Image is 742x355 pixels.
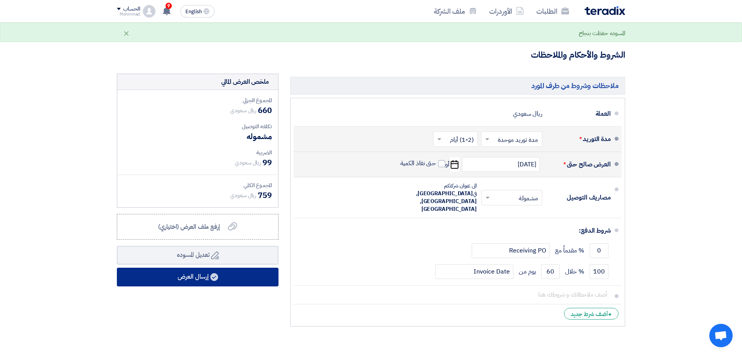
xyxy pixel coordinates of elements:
[579,29,625,38] div: المسوده حفظت بنجاح
[306,221,611,240] div: شروط الدفع:
[230,191,256,200] span: ريال سعودي
[290,77,625,94] h5: ملاحظات وشروط من طرف المورد
[548,155,611,174] div: العرض صالح حتى
[483,2,530,20] a: الأوردرات
[123,148,272,157] div: الضريبة
[117,12,140,16] div: Mohmmad
[300,287,611,302] input: أضف ملاحظاتك و شروطك هنا
[590,243,608,258] input: payment-term-1
[548,188,611,207] div: مصاريف التوصيل
[235,159,261,167] span: ريال سعودي
[608,310,612,319] span: +
[400,159,446,167] label: حتى نفاذ الكمية
[445,161,449,168] span: أو
[166,3,172,9] span: 9
[548,104,611,123] div: العملة
[143,5,155,18] img: profile_test.png
[185,9,202,14] span: English
[585,6,625,15] img: Teradix logo
[123,122,272,131] div: تكلفه التوصيل
[530,2,575,20] a: الطلبات
[258,104,272,116] span: 660
[565,268,584,276] span: % خلال
[428,2,483,20] a: ملف الشركة
[416,189,477,213] span: [GEOGRAPHIC_DATA], [GEOGRAPHIC_DATA], [GEOGRAPHIC_DATA]
[230,106,256,115] span: ريال سعودي
[221,77,269,87] div: ملخص العرض المالي
[258,189,272,201] span: 759
[263,157,272,168] span: 99
[462,157,540,172] input: سنة-شهر-يوم
[513,106,542,121] div: ريال سعودي
[123,28,130,38] div: ×
[117,246,278,265] button: تعديل المسوده
[247,131,272,142] span: مشموله
[564,308,619,320] div: أضف شرط جديد
[472,243,550,258] input: payment-term-2
[117,49,625,61] h3: الشروط والأحكام والملاحظات
[123,181,272,189] div: المجموع الكلي
[555,247,584,254] span: % مقدماً مع
[519,268,536,276] span: يوم من
[709,324,733,347] a: دردشة مفتوحة
[123,6,140,12] div: الحساب
[158,222,220,231] span: إرفع ملف العرض (اختياري)
[123,96,272,104] div: المجموع الجزئي
[117,268,278,286] button: إرسال العرض
[541,264,560,279] input: payment-term-2
[180,5,215,18] button: English
[391,182,477,213] div: الى عنوان شركتكم في
[548,130,611,148] div: مدة التوريد
[590,264,608,279] input: payment-term-2
[435,264,513,279] input: payment-term-2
